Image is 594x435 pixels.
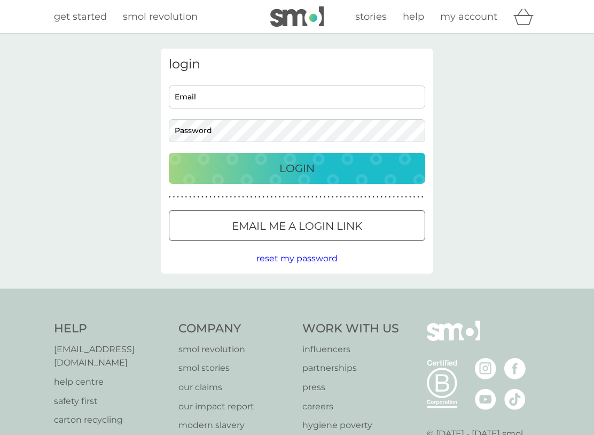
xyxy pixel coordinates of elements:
p: ● [185,195,187,200]
p: ● [238,195,240,200]
p: ● [372,195,374,200]
p: ● [234,195,236,200]
p: ● [385,195,387,200]
p: ● [311,195,314,200]
p: ● [177,195,179,200]
p: ● [173,195,175,200]
p: ● [242,195,244,200]
a: press [302,380,399,394]
a: influencers [302,343,399,356]
img: visit the smol Instagram page [475,358,496,379]
p: ● [409,195,411,200]
p: ● [324,195,326,200]
p: help centre [54,375,168,389]
img: smol [427,321,480,357]
p: ● [291,195,293,200]
p: ● [356,195,358,200]
p: ● [352,195,354,200]
p: ● [206,195,208,200]
p: ● [226,195,228,200]
a: get started [54,9,107,25]
p: ● [189,195,191,200]
p: ● [251,195,253,200]
p: ● [381,195,383,200]
img: smol [270,6,324,27]
span: reset my password [256,253,338,263]
img: visit the smol Tiktok page [504,389,526,410]
p: ● [327,195,330,200]
button: reset my password [256,252,338,266]
a: partnerships [302,361,399,375]
a: help [403,9,424,25]
p: ● [218,195,220,200]
p: ● [360,195,362,200]
p: ● [364,195,366,200]
p: ● [344,195,346,200]
p: Login [279,160,315,177]
p: ● [271,195,273,200]
a: smol revolution [178,343,292,356]
p: ● [316,195,318,200]
p: ● [377,195,379,200]
a: careers [302,400,399,414]
span: stories [355,11,387,22]
p: ● [209,195,212,200]
p: ● [279,195,281,200]
a: my account [440,9,497,25]
p: ● [389,195,391,200]
p: ● [275,195,277,200]
p: ● [262,195,264,200]
span: my account [440,11,497,22]
p: ● [197,195,199,200]
span: help [403,11,424,22]
p: ● [201,195,204,200]
span: get started [54,11,107,22]
p: ● [397,195,399,200]
p: ● [405,195,407,200]
p: Email me a login link [232,217,362,235]
p: ● [230,195,232,200]
p: ● [214,195,216,200]
p: [EMAIL_ADDRESS][DOMAIN_NAME] [54,343,168,370]
p: ● [340,195,342,200]
p: ● [369,195,371,200]
p: ● [222,195,224,200]
p: ● [267,195,269,200]
a: smol revolution [123,9,198,25]
h4: Help [54,321,168,337]
p: ● [169,195,171,200]
a: our impact report [178,400,292,414]
p: ● [393,195,395,200]
p: ● [307,195,309,200]
a: smol stories [178,361,292,375]
p: ● [417,195,419,200]
img: visit the smol Facebook page [504,358,526,379]
p: ● [413,195,416,200]
p: ● [246,195,248,200]
a: stories [355,9,387,25]
p: our claims [178,380,292,394]
p: ● [254,195,256,200]
a: safety first [54,394,168,408]
p: ● [181,195,183,200]
h4: Company [178,321,292,337]
h4: Work With Us [302,321,399,337]
button: Email me a login link [169,210,425,241]
div: basket [513,6,540,27]
p: ● [332,195,334,200]
p: ● [193,195,196,200]
p: ● [287,195,289,200]
a: carton recycling [54,413,168,427]
p: ● [259,195,261,200]
span: smol revolution [123,11,198,22]
p: ● [283,195,285,200]
button: Login [169,153,425,184]
a: hygiene poverty [302,418,399,432]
